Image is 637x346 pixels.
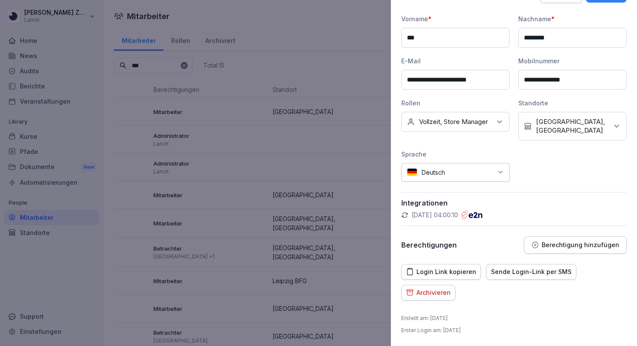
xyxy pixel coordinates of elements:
[407,168,417,176] img: de.svg
[401,241,457,249] p: Berechtigungen
[491,267,572,277] div: Sende Login-Link per SMS
[401,150,510,159] div: Sprache
[524,236,627,254] button: Berechtigung hinzufügen
[518,56,627,65] div: Mobilnummer
[542,242,619,248] p: Berechtigung hinzufügen
[406,267,476,277] div: Login Link kopieren
[401,163,510,182] div: Deutsch
[486,264,576,280] button: Sende Login-Link per SMS
[406,288,451,297] div: Archivieren
[412,211,458,219] p: [DATE] 04:00:10
[401,314,448,322] p: Erstellt am : [DATE]
[401,285,455,300] button: Archivieren
[461,211,482,219] img: e2n.png
[518,98,627,108] div: Standorte
[401,199,627,207] p: Integrationen
[401,326,461,334] p: Erster Login am : [DATE]
[401,14,510,23] div: Vorname
[401,264,481,280] button: Login Link kopieren
[518,14,627,23] div: Nachname
[401,98,510,108] div: Rollen
[401,56,510,65] div: E-Mail
[536,118,608,135] p: [GEOGRAPHIC_DATA], [GEOGRAPHIC_DATA]
[419,118,488,126] p: Vollzeit, Store Manager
